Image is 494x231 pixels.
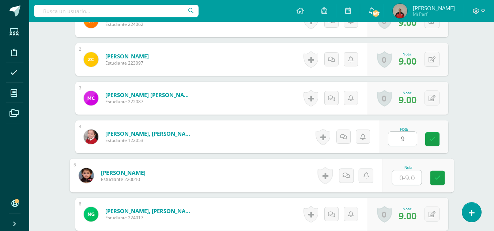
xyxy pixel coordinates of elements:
[105,99,193,105] span: Estudiante 222087
[84,130,98,144] img: 95325903cc734a7ae15ee54121d4a3e8.png
[105,130,193,137] a: [PERSON_NAME], [PERSON_NAME]
[399,51,416,57] div: Nota:
[34,5,199,17] input: Busca un usuario...
[79,168,94,183] img: 72f3ddadb0349a15f1971abf93374477.png
[105,215,193,221] span: Estudiante 224017
[105,53,149,60] a: [PERSON_NAME]
[105,21,193,27] span: Estudiante 224062
[388,132,417,146] input: 0-9.0
[105,207,193,215] a: [PERSON_NAME], [PERSON_NAME]
[393,4,407,18] img: 3173811e495424c50f36d6c1a1dea0c1.png
[84,207,98,222] img: 63ddf2809d13f100f469e88b25d434be.png
[105,91,193,99] a: [PERSON_NAME] [PERSON_NAME]
[399,209,416,222] span: 9.00
[413,11,455,17] span: Mi Perfil
[399,16,416,28] span: 9.00
[84,91,98,105] img: 1021ecdeb0dc316fbff01e61f4370d28.png
[392,170,421,185] input: 0-9.0
[388,127,420,131] div: Nota
[399,55,416,67] span: 9.00
[392,166,425,170] div: Nota
[105,137,193,143] span: Estudiante 122053
[377,51,392,68] a: 0
[399,90,416,95] div: Nota:
[399,93,416,106] span: 9.00
[413,4,455,12] span: [PERSON_NAME]
[105,60,149,66] span: Estudiante 223097
[84,52,98,67] img: 3425cc45bd95432486216d79e270286e.png
[399,206,416,211] div: Nota:
[372,9,380,18] span: 867
[377,90,392,107] a: 0
[101,169,146,176] a: [PERSON_NAME]
[101,176,146,183] span: Estudiante 220010
[377,206,392,223] a: 0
